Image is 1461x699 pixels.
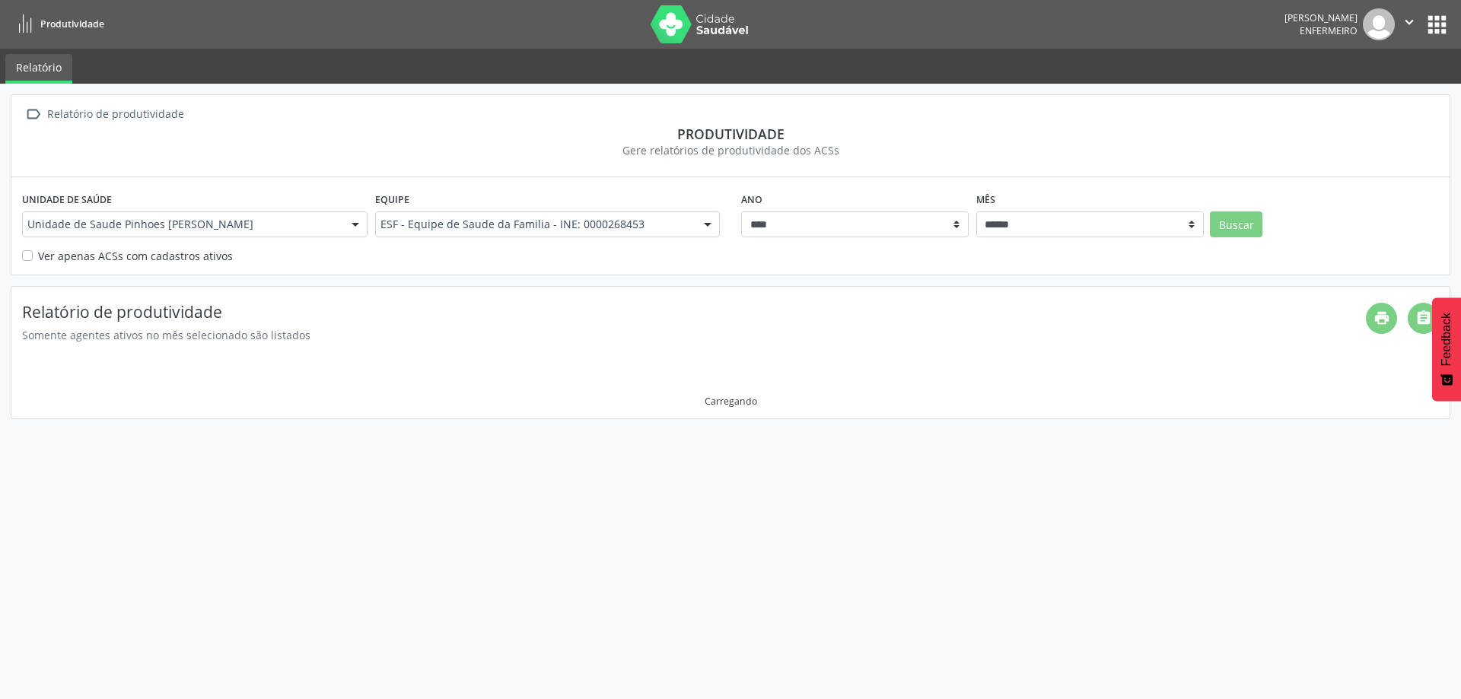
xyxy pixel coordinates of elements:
[1432,297,1461,401] button: Feedback - Mostrar pesquisa
[22,126,1439,142] div: Produtividade
[1284,11,1358,24] div: [PERSON_NAME]
[741,188,762,211] label: Ano
[1395,8,1424,40] button: 
[375,188,409,211] label: Equipe
[22,188,112,211] label: Unidade de saúde
[1363,8,1395,40] img: img
[40,17,104,30] span: Produtividade
[22,142,1439,158] div: Gere relatórios de produtividade dos ACSs
[38,248,233,264] label: Ver apenas ACSs com cadastros ativos
[1300,24,1358,37] span: Enfermeiro
[380,217,689,232] span: ESF - Equipe de Saude da Familia - INE: 0000268453
[27,217,336,232] span: Unidade de Saude Pinhoes [PERSON_NAME]
[1440,313,1453,366] span: Feedback
[22,103,186,126] a:  Relatório de produtividade
[1401,14,1418,30] i: 
[44,103,186,126] div: Relatório de produtividade
[5,54,72,84] a: Relatório
[22,327,1366,343] div: Somente agentes ativos no mês selecionado são listados
[11,11,104,37] a: Produtividade
[1210,211,1262,237] button: Buscar
[22,103,44,126] i: 
[22,303,1366,322] h4: Relatório de produtividade
[705,395,757,408] div: Carregando
[976,188,995,211] label: Mês
[1424,11,1450,38] button: apps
